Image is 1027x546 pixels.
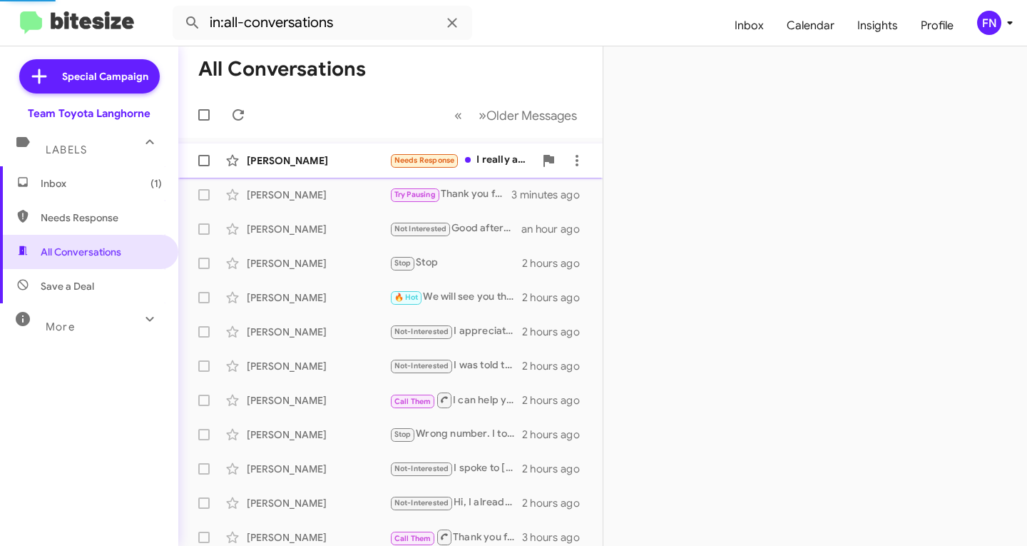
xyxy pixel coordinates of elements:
[247,290,389,305] div: [PERSON_NAME]
[446,101,471,130] button: Previous
[389,358,522,374] div: I was told that it was sold
[389,323,522,340] div: I appreciate you calling but i decided to go another route thank you
[150,176,162,191] span: (1)
[446,101,586,130] nav: Page navigation example
[247,188,389,202] div: [PERSON_NAME]
[394,397,431,406] span: Call Them
[394,156,455,165] span: Needs Response
[486,108,577,123] span: Older Messages
[28,106,150,121] div: Team Toyota Langhorne
[846,5,909,46] a: Insights
[522,359,591,373] div: 2 hours ago
[522,256,591,271] div: 2 hours ago
[389,255,522,271] div: Stop
[247,325,389,339] div: [PERSON_NAME]
[41,279,94,293] span: Save a Deal
[389,495,522,511] div: Hi, I already bought a Tacoma. Thank you
[247,222,389,236] div: [PERSON_NAME]
[522,290,591,305] div: 2 hours ago
[394,361,449,370] span: Not-Interested
[41,245,121,259] span: All Conversations
[470,101,586,130] button: Next
[394,498,449,507] span: Not-Interested
[521,222,591,236] div: an hour ago
[173,6,472,40] input: Search
[247,393,389,408] div: [PERSON_NAME]
[247,530,389,545] div: [PERSON_NAME]
[394,464,449,473] span: Not-Interested
[479,106,486,124] span: »
[62,69,148,84] span: Special Campaign
[389,460,522,477] div: I spoke to [PERSON_NAME]. I'm all set. Ty
[965,11,1011,35] button: FN
[977,11,1001,35] div: FN
[394,327,449,336] span: Not-Interested
[247,462,389,476] div: [PERSON_NAME]
[394,258,412,268] span: Stop
[247,428,389,442] div: [PERSON_NAME]
[41,176,162,191] span: Inbox
[522,325,591,339] div: 2 hours ago
[389,186,511,203] div: Thank you for understanding
[247,496,389,510] div: [PERSON_NAME]
[394,534,431,543] span: Call Them
[389,289,522,305] div: We will see you then, thank you!
[46,143,87,156] span: Labels
[389,528,522,546] div: Thank you for calling in! If you would like to visit with us, please call me at [PHONE_NUMBER] an...
[389,426,522,443] div: Wrong number. I told the salesperson this morning that this is not [PERSON_NAME]'s number (nor do...
[522,462,591,476] div: 2 hours ago
[247,359,389,373] div: [PERSON_NAME]
[198,58,366,81] h1: All Conversations
[522,530,591,545] div: 3 hours ago
[46,320,75,333] span: More
[389,152,534,168] div: I really appreciate
[909,5,965,46] a: Profile
[511,188,591,202] div: 3 minutes ago
[394,293,419,302] span: 🔥 Hot
[247,256,389,271] div: [PERSON_NAME]
[394,190,436,199] span: Try Pausing
[723,5,775,46] a: Inbox
[775,5,846,46] a: Calendar
[389,221,521,237] div: Good afternoon do you have any Gx460 Lexus
[522,428,591,442] div: 2 hours ago
[19,59,160,93] a: Special Campaign
[41,211,162,225] span: Needs Response
[522,393,591,408] div: 2 hours ago
[454,106,462,124] span: «
[394,224,447,233] span: Not Interested
[389,391,522,409] div: I can help you schedule an appointment to discuss the Rav4. When are you available to visit the d...
[247,153,389,168] div: [PERSON_NAME]
[522,496,591,510] div: 2 hours ago
[394,430,412,439] span: Stop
